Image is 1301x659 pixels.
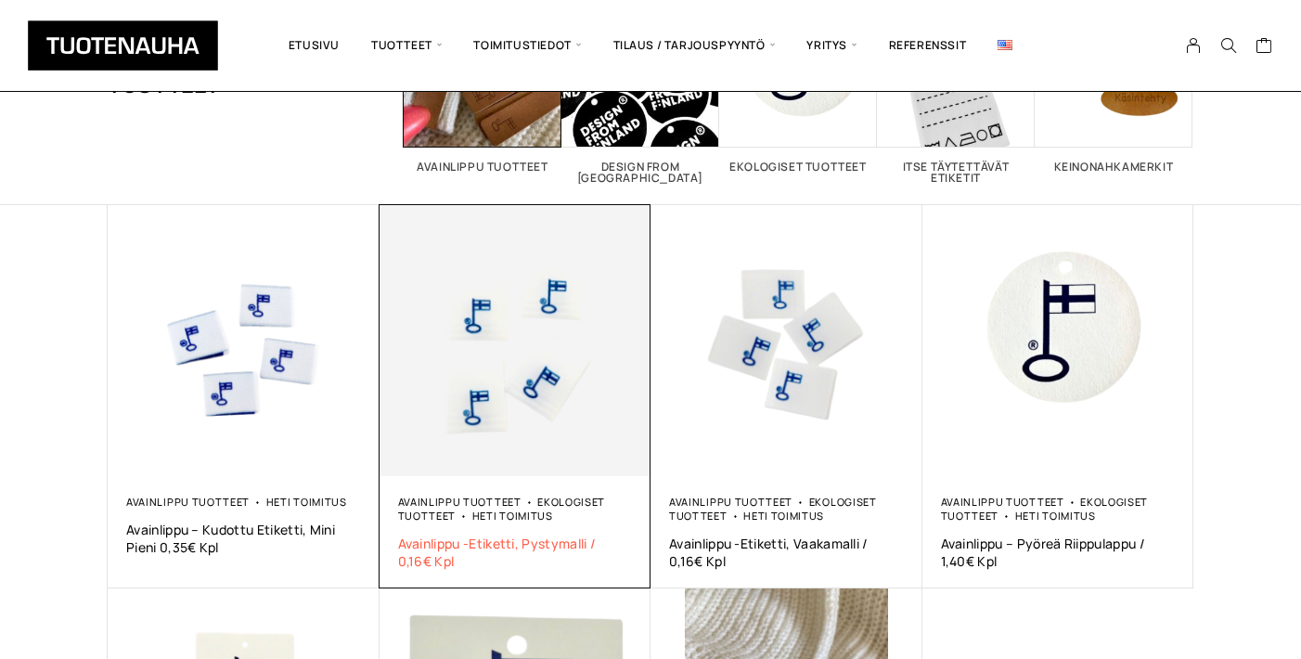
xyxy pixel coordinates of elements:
a: Avainlippu tuotteet [126,495,250,509]
span: Tilaus / Tarjouspyyntö [598,14,792,77]
span: Toimitustiedot [457,14,597,77]
a: Heti toimitus [1015,509,1096,523]
a: Referenssit [873,14,983,77]
a: Etusivu [273,14,355,77]
a: Avainlippu tuotteet [398,495,522,509]
a: Avainlippu – kudottu etiketti, mini pieni 0,35€ kpl [126,521,361,556]
a: Avainlippu tuotteet [669,495,792,509]
img: English [998,40,1012,50]
h2: Itse täytettävät etiketit [877,162,1035,184]
a: Ekologiset tuotteet [941,495,1149,523]
img: Tuotenauha Oy [28,20,218,71]
h2: Avainlippu tuotteet [404,162,561,173]
h2: Keinonahkamerkit [1035,162,1192,173]
a: Heti toimitus [472,509,553,523]
h2: Ekologiset tuotteet [719,162,877,173]
a: Ekologiset tuotteet [398,495,606,523]
a: Heti toimitus [266,495,347,509]
a: Avainlippu -etiketti, pystymalli / 0,16€ Kpl [398,535,633,570]
span: Tuotteet [355,14,457,77]
a: Avainlippu tuotteet [941,495,1064,509]
a: Heti toimitus [743,509,824,523]
a: Ekologiset tuotteet [669,495,877,523]
h2: Design From [GEOGRAPHIC_DATA] [561,162,719,184]
span: Yritys [791,14,872,77]
a: Cart [1256,36,1273,58]
button: Search [1211,37,1246,54]
a: Avainlippu -Etiketti, Vaakamalli / 0,16€ Kpl [669,535,904,570]
a: My Account [1176,37,1212,54]
a: Avainlippu – Pyöreä Riippulappu / 1,40€ Kpl [941,535,1176,570]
